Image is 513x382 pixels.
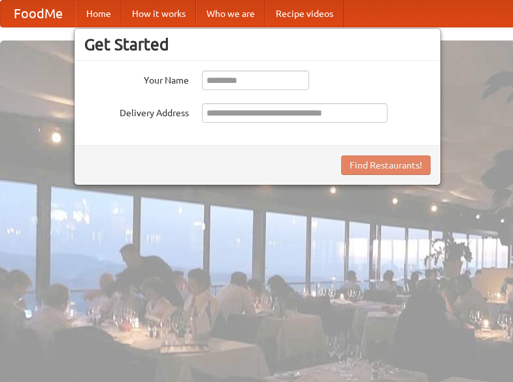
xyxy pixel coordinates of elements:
[76,1,122,27] a: Home
[84,71,189,87] label: Your Name
[122,1,196,27] a: How it works
[265,1,344,27] a: Recipe videos
[1,1,76,27] a: FoodMe
[341,155,431,175] button: Find Restaurants!
[84,35,431,54] h3: Get Started
[84,103,189,119] label: Delivery Address
[196,1,265,27] a: Who we are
